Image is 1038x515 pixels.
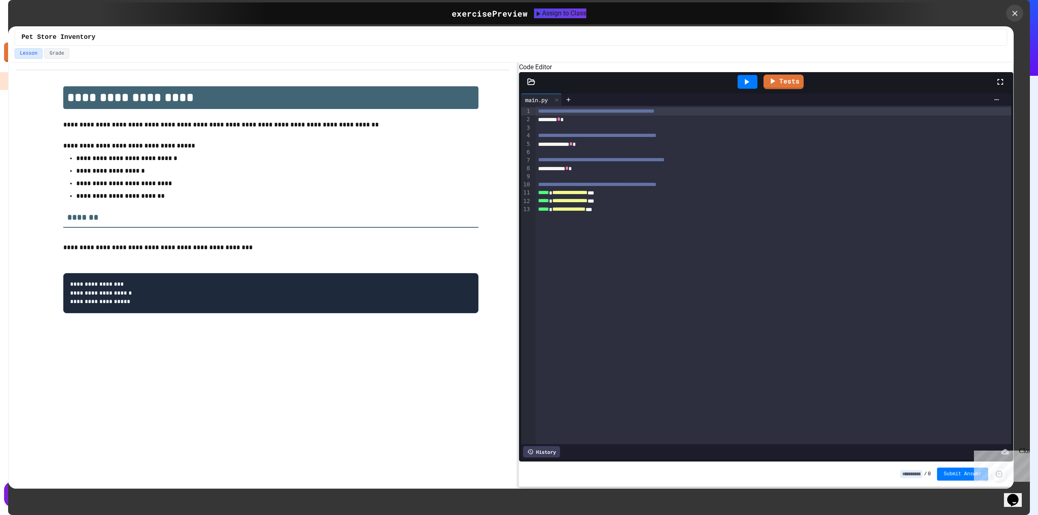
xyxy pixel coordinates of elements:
[521,165,531,173] div: 8
[521,156,531,165] div: 7
[452,7,528,19] div: exercise Preview
[521,94,562,106] div: main.py
[3,3,56,51] div: Chat with us now!Close
[534,9,586,18] button: Assign to Class
[521,115,531,124] div: 2
[928,471,931,477] span: 0
[521,132,531,140] div: 4
[21,32,95,42] span: Pet Store Inventory
[1004,483,1030,507] iframe: chat widget
[519,62,1013,72] h6: Code Editor
[971,447,1030,482] iframe: chat widget
[944,471,982,477] span: Submit Answer
[521,124,531,132] div: 3
[937,468,988,481] button: Submit Answer
[924,471,927,477] span: /
[521,140,531,148] div: 5
[521,205,531,214] div: 13
[521,96,552,104] div: main.py
[521,148,531,156] div: 6
[44,48,69,59] button: Grade
[521,189,531,197] div: 11
[521,181,531,189] div: 10
[521,197,531,205] div: 12
[521,173,531,181] div: 9
[763,75,804,89] a: Tests
[523,446,560,457] div: History
[15,48,43,59] button: Lesson
[521,107,531,115] div: 1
